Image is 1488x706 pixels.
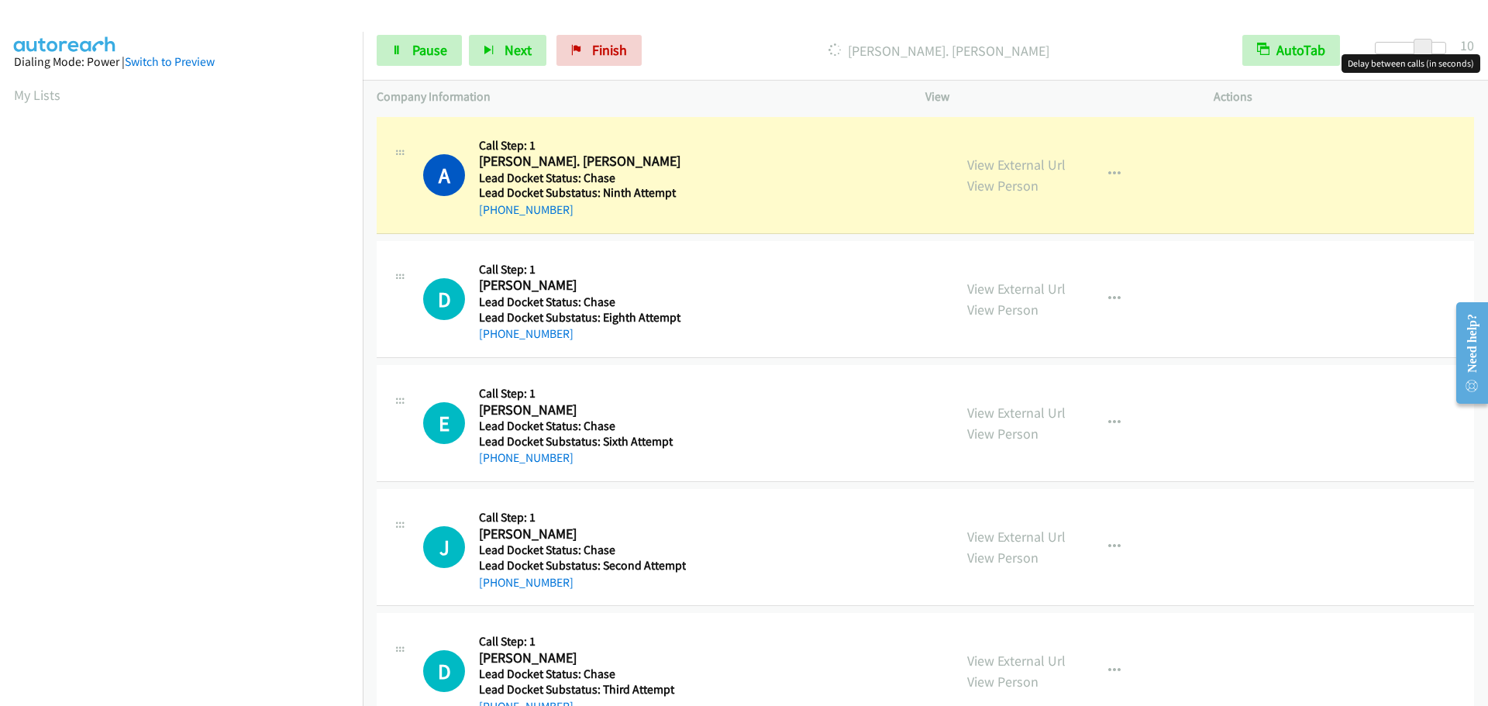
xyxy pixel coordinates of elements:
[967,652,1066,670] a: View External Url
[967,156,1066,174] a: View External Url
[925,88,1186,106] p: View
[967,549,1038,567] a: View Person
[1460,35,1474,56] div: 10
[412,41,447,59] span: Pause
[479,525,685,543] h2: [PERSON_NAME]
[479,418,685,434] h5: Lead Docket Status: Chase
[423,526,465,568] div: The call is yet to be attempted
[423,278,465,320] h1: D
[423,650,465,692] h1: D
[479,170,685,186] h5: Lead Docket Status: Chase
[592,41,627,59] span: Finish
[423,278,465,320] div: The call is yet to be attempted
[423,526,465,568] h1: J
[967,528,1066,546] a: View External Url
[479,310,685,325] h5: Lead Docket Substatus: Eighth Attempt
[1242,35,1340,66] button: AutoTab
[967,301,1038,319] a: View Person
[14,53,349,71] div: Dialing Mode: Power |
[479,575,573,590] a: [PHONE_NUMBER]
[479,542,686,558] h5: Lead Docket Status: Chase
[967,280,1066,298] a: View External Url
[663,40,1214,61] p: [PERSON_NAME]. [PERSON_NAME]
[125,54,215,69] a: Switch to Preview
[479,138,685,153] h5: Call Step: 1
[479,277,685,294] h2: [PERSON_NAME]
[14,86,60,104] a: My Lists
[377,35,462,66] a: Pause
[479,634,685,649] h5: Call Step: 1
[1214,88,1474,106] p: Actions
[479,294,685,310] h5: Lead Docket Status: Chase
[479,326,573,341] a: [PHONE_NUMBER]
[479,450,573,465] a: [PHONE_NUMBER]
[479,401,685,419] h2: [PERSON_NAME]
[967,425,1038,443] a: View Person
[556,35,642,66] a: Finish
[479,510,686,525] h5: Call Step: 1
[479,682,685,697] h5: Lead Docket Substatus: Third Attempt
[505,41,532,59] span: Next
[967,404,1066,422] a: View External Url
[423,154,465,196] h1: A
[479,649,685,667] h2: [PERSON_NAME]
[967,673,1038,691] a: View Person
[423,402,465,444] h1: E
[423,650,465,692] div: The call is yet to be attempted
[479,666,685,682] h5: Lead Docket Status: Chase
[377,88,897,106] p: Company Information
[1443,291,1488,415] iframe: Resource Center
[479,202,573,217] a: [PHONE_NUMBER]
[479,185,685,201] h5: Lead Docket Substatus: Ninth Attempt
[1342,54,1480,73] div: Delay between calls (in seconds)
[479,153,685,170] h2: [PERSON_NAME]. [PERSON_NAME]
[423,402,465,444] div: The call is yet to be attempted
[479,558,686,573] h5: Lead Docket Substatus: Second Attempt
[479,386,685,401] h5: Call Step: 1
[967,177,1038,195] a: View Person
[469,35,546,66] button: Next
[479,262,685,277] h5: Call Step: 1
[479,434,685,449] h5: Lead Docket Substatus: Sixth Attempt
